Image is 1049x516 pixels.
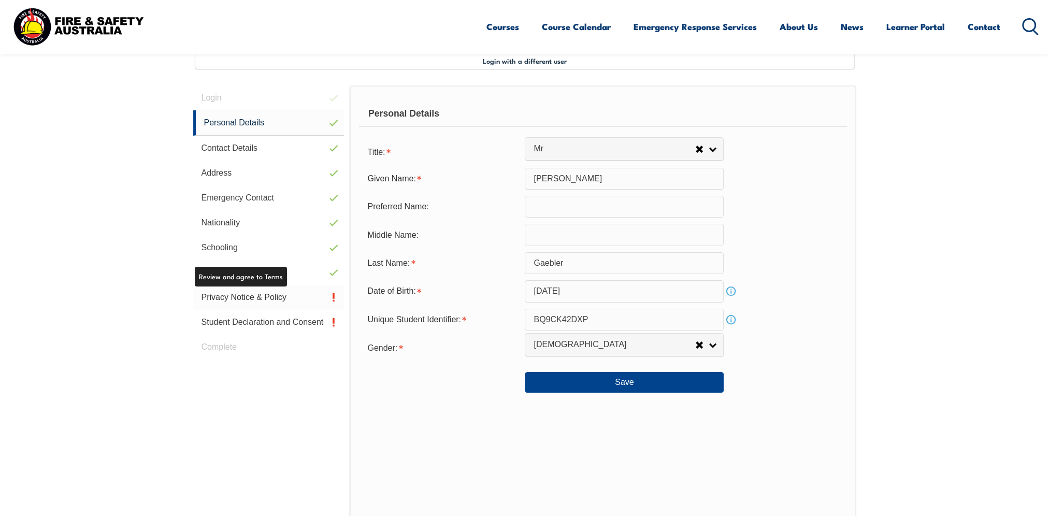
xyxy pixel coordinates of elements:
a: Courses [486,13,519,40]
a: Info [724,312,738,327]
div: Preferred Name: [359,197,525,217]
div: Gender is required. [359,337,525,357]
span: Login with a different user [483,56,567,65]
div: Unique Student Identifier is required. [359,310,525,329]
span: [DEMOGRAPHIC_DATA] [534,339,695,350]
a: Privacy Notice & Policy [193,285,344,310]
div: Date of Birth is required. [359,281,525,301]
a: Personal Details [193,110,344,136]
a: Emergency Contact [193,185,344,210]
a: Info [724,284,738,298]
span: Mr [534,144,695,154]
input: Select Date... [525,280,724,302]
a: Schooling [193,235,344,260]
a: Course Calendar [542,13,611,40]
a: Learner Portal [886,13,945,40]
div: Title is required. [359,141,525,162]
div: Given Name is required. [359,169,525,189]
span: Gender: [367,343,397,352]
div: Last Name is required. [359,253,525,273]
span: Title: [367,148,385,156]
a: Student Declaration and Consent [193,310,344,335]
a: About Us [780,13,818,40]
button: Save [525,372,724,393]
div: Middle Name: [359,225,525,245]
a: Address [193,161,344,185]
a: Additional Details [193,260,344,285]
div: Personal Details [359,101,846,127]
input: 10 Characters no 1, 0, O or I [525,309,724,331]
a: Contact Details [193,136,344,161]
a: Nationality [193,210,344,235]
a: News [841,13,864,40]
a: Emergency Response Services [634,13,757,40]
a: Contact [968,13,1000,40]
